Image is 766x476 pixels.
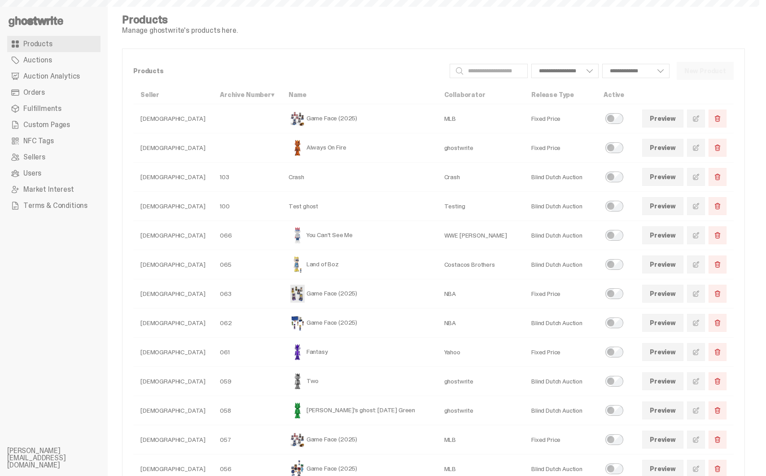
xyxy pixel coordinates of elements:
a: Fulfillments [7,101,101,117]
td: WWE [PERSON_NAME] [437,221,524,250]
td: ghostwrite [437,367,524,396]
th: Collaborator [437,86,524,104]
td: Fixed Price [524,338,596,367]
p: Products [133,68,442,74]
a: Sellers [7,149,101,165]
a: Terms & Conditions [7,198,101,214]
span: Market Interest [23,186,74,193]
td: [DEMOGRAPHIC_DATA] [133,425,213,454]
button: Delete Product [709,197,727,215]
span: Sellers [23,154,45,161]
td: [DEMOGRAPHIC_DATA] [133,221,213,250]
td: 057 [213,425,281,454]
td: Fantasy [281,338,437,367]
td: [DEMOGRAPHIC_DATA] [133,192,213,221]
td: 100 [213,192,281,221]
h4: Products [122,14,238,25]
button: Delete Product [709,431,727,449]
a: NFC Tags [7,133,101,149]
td: You Can't See Me [281,221,437,250]
td: 103 [213,163,281,192]
td: Fixed Price [524,133,596,163]
a: Preview [642,285,683,303]
a: Preview [642,314,683,332]
td: MLB [437,104,524,133]
button: Delete Product [709,314,727,332]
td: 059 [213,367,281,396]
td: Fixed Price [524,279,596,309]
button: Delete Product [709,372,727,390]
a: Preview [642,197,683,215]
td: Blind Dutch Auction [524,309,596,338]
td: 063 [213,279,281,309]
td: [PERSON_NAME]'s ghost: [DATE] Green [281,396,437,425]
td: Two [281,367,437,396]
td: 062 [213,309,281,338]
button: Delete Product [709,285,727,303]
td: [DEMOGRAPHIC_DATA] [133,133,213,163]
td: MLB [437,425,524,454]
img: Two [289,372,306,390]
td: [DEMOGRAPHIC_DATA] [133,338,213,367]
td: Blind Dutch Auction [524,221,596,250]
a: Market Interest [7,181,101,198]
a: Preview [642,431,683,449]
td: [DEMOGRAPHIC_DATA] [133,250,213,279]
img: You Can't See Me [289,226,306,244]
td: Always On Fire [281,133,437,163]
td: [DEMOGRAPHIC_DATA] [133,163,213,192]
button: Delete Product [709,401,727,419]
button: Delete Product [709,226,727,244]
td: [DEMOGRAPHIC_DATA] [133,279,213,309]
a: Custom Pages [7,117,101,133]
button: Delete Product [709,343,727,361]
a: Preview [642,110,683,128]
a: Auction Analytics [7,68,101,84]
img: Game Face (2025) [289,285,306,303]
td: Yahoo [437,338,524,367]
a: Auctions [7,52,101,68]
td: [DEMOGRAPHIC_DATA] [133,104,213,133]
button: Delete Product [709,256,727,273]
td: ghostwrite [437,396,524,425]
td: Game Face (2025) [281,425,437,454]
img: Game Face (2025) [289,314,306,332]
img: Game Face (2025) [289,110,306,128]
td: ghostwrite [437,133,524,163]
td: NBA [437,309,524,338]
td: Blind Dutch Auction [524,163,596,192]
a: Orders [7,84,101,101]
button: Delete Product [709,139,727,157]
td: Game Face (2025) [281,309,437,338]
span: Auction Analytics [23,73,80,80]
th: Name [281,86,437,104]
td: 065 [213,250,281,279]
img: Game Face (2025) [289,431,306,449]
a: Users [7,165,101,181]
img: Land of Boz [289,256,306,273]
td: Crash [437,163,524,192]
td: Game Face (2025) [281,104,437,133]
button: Delete Product [709,110,727,128]
td: Land of Boz [281,250,437,279]
td: [DEMOGRAPHIC_DATA] [133,367,213,396]
a: Preview [642,343,683,361]
td: 061 [213,338,281,367]
td: Game Face (2025) [281,279,437,309]
th: Seller [133,86,213,104]
td: Blind Dutch Auction [524,396,596,425]
td: Costacos Brothers [437,250,524,279]
td: [DEMOGRAPHIC_DATA] [133,396,213,425]
a: Preview [642,372,683,390]
span: Auctions [23,57,52,64]
span: ▾ [271,91,274,99]
p: Manage ghostwrite's products here. [122,27,238,34]
img: Schrödinger's ghost: Sunday Green [289,401,306,419]
td: Fixed Price [524,425,596,454]
td: Blind Dutch Auction [524,367,596,396]
span: Custom Pages [23,121,70,128]
td: 066 [213,221,281,250]
a: Preview [642,226,683,244]
td: 058 [213,396,281,425]
td: Crash [281,163,437,192]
